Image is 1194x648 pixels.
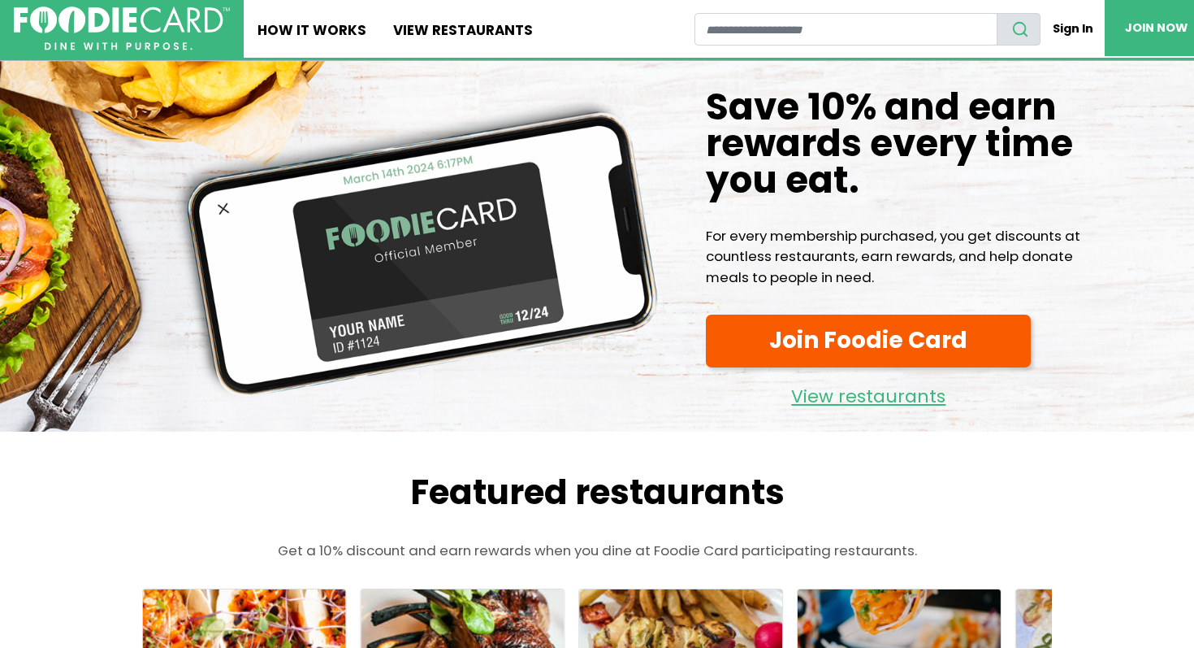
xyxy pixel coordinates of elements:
a: Sign In [1040,13,1105,45]
p: For every membership purchased, you get discounts at countless restaurants, earn rewards, and hel... [706,226,1112,288]
h2: Featured restaurants [110,472,1084,513]
button: search [997,13,1040,46]
a: Join Foodie Card [706,315,1031,367]
h1: Save 10% and earn rewards every time you eat. [706,89,1112,199]
a: View restaurants [706,374,1031,411]
p: Get a 10% discount and earn rewards when you dine at Foodie Card participating restaurants. [110,541,1084,561]
input: restaurant search [694,13,997,46]
img: FoodieCard; Eat, Drink, Save, Donate [14,7,230,50]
